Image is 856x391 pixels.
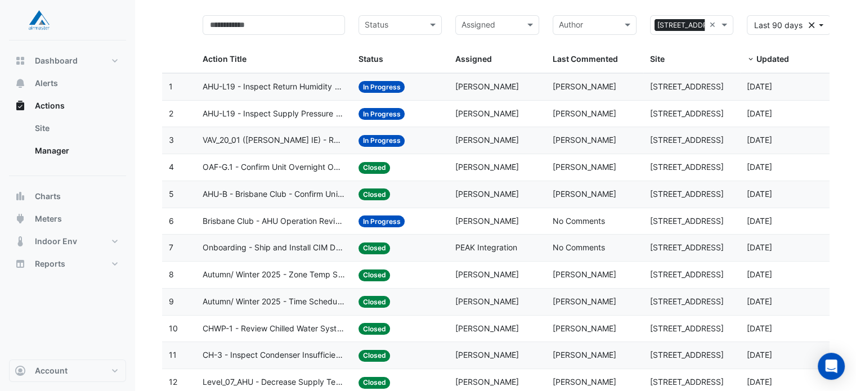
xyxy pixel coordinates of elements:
[650,242,724,252] span: [STREET_ADDRESS]
[358,296,391,308] span: Closed
[650,54,665,64] span: Site
[553,216,605,226] span: No Comments
[455,269,519,279] span: [PERSON_NAME]
[455,350,519,359] span: [PERSON_NAME]
[650,216,724,226] span: [STREET_ADDRESS]
[553,323,616,333] span: [PERSON_NAME]
[9,359,126,382] button: Account
[14,9,64,32] img: Company Logo
[818,353,845,380] div: Open Intercom Messenger
[650,269,724,279] span: [STREET_ADDRESS]
[203,241,344,254] span: Onboarding - Ship and Install CIM Device
[650,135,724,145] span: [STREET_ADDRESS]
[35,365,68,376] span: Account
[358,135,405,147] span: In Progress
[553,189,616,199] span: [PERSON_NAME]
[709,19,719,32] span: Clear
[15,258,26,269] app-icon: Reports
[650,323,724,333] span: [STREET_ADDRESS]
[169,296,174,306] span: 9
[169,109,173,118] span: 2
[455,54,492,64] span: Assigned
[747,377,772,386] span: 2025-07-23T12:33:03.948
[650,296,724,306] span: [STREET_ADDRESS]
[15,55,26,66] app-icon: Dashboard
[358,108,405,120] span: In Progress
[756,54,789,64] span: Updated
[169,377,177,386] span: 12
[655,19,725,32] span: [STREET_ADDRESS]
[747,296,772,306] span: 2025-07-23T13:09:07.874
[9,230,126,253] button: Indoor Env
[358,54,383,64] span: Status
[358,81,405,93] span: In Progress
[553,377,616,386] span: [PERSON_NAME]
[35,100,65,111] span: Actions
[15,100,26,111] app-icon: Actions
[35,191,61,202] span: Charts
[553,296,616,306] span: [PERSON_NAME]
[35,213,62,224] span: Meters
[553,109,616,118] span: [PERSON_NAME]
[553,162,616,172] span: [PERSON_NAME]
[553,135,616,145] span: [PERSON_NAME]
[809,19,815,31] fa-icon: Clear
[203,322,344,335] span: CHWP-1 - Review Chilled Water System Pressure Oversupply (Energy Waste)
[455,189,519,199] span: [PERSON_NAME]
[203,161,344,174] span: OAF-G.1 - Confirm Unit Overnight Operation (Energy Waste)
[203,376,344,389] span: Level_07_AHU - Decrease Supply Temp Reset Rate Too Fast (Energy Saving)
[455,377,519,386] span: [PERSON_NAME]
[169,189,174,199] span: 5
[650,82,724,91] span: [STREET_ADDRESS]
[9,50,126,72] button: Dashboard
[650,162,724,172] span: [STREET_ADDRESS]
[553,54,618,64] span: Last Commented
[747,269,772,279] span: 2025-07-23T13:09:52.380
[203,107,344,120] span: AHU-L19 - Inspect Supply Pressure Broken Sensor
[553,350,616,359] span: [PERSON_NAME]
[553,82,616,91] span: [PERSON_NAME]
[26,140,126,162] a: Manager
[455,135,519,145] span: [PERSON_NAME]
[203,295,344,308] span: Autumn/ Winter 2025 - Time Schedule Alignment [BEEP]
[455,242,517,252] span: PEAK Integration
[747,242,772,252] span: 2025-07-23T17:22:25.837
[358,242,391,254] span: Closed
[15,213,26,224] app-icon: Meters
[15,191,26,202] app-icon: Charts
[455,82,519,91] span: [PERSON_NAME]
[358,188,391,200] span: Closed
[203,268,344,281] span: Autumn/ Winter 2025 - Zone Temp Setpoint and Deadband Alignment [BEEP]
[754,20,803,30] span: 17 Jul 25 - 14 Oct 25
[358,162,391,174] span: Closed
[203,349,344,362] span: CH-3 - Inspect Condenser Insufficient Pressure
[358,215,405,227] span: In Progress
[358,323,391,335] span: Closed
[35,78,58,89] span: Alerts
[169,323,178,333] span: 10
[358,350,391,362] span: Closed
[747,135,772,145] span: 2025-09-30T13:19:28.763
[35,55,78,66] span: Dashboard
[358,269,391,281] span: Closed
[747,323,772,333] span: 2025-07-23T13:02:52.570
[747,82,772,91] span: 2025-09-30T13:20:25.170
[747,189,772,199] span: 2025-08-19T14:13:49.655
[203,215,344,228] span: Brisbane Club - AHU Operation Review
[650,350,724,359] span: [STREET_ADDRESS]
[35,236,77,247] span: Indoor Env
[650,377,724,386] span: [STREET_ADDRESS]
[455,216,519,226] span: [PERSON_NAME]
[455,323,519,333] span: [PERSON_NAME]
[455,109,519,118] span: [PERSON_NAME]
[358,377,391,389] span: Closed
[747,109,772,118] span: 2025-09-30T13:19:57.943
[203,134,344,147] span: VAV_20_01 ([PERSON_NAME] IE) - Review Critical Sensor Outside Range
[9,185,126,208] button: Charts
[169,162,174,172] span: 4
[169,269,174,279] span: 8
[9,208,126,230] button: Meters
[169,135,174,145] span: 3
[553,269,616,279] span: [PERSON_NAME]
[9,95,126,117] button: Actions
